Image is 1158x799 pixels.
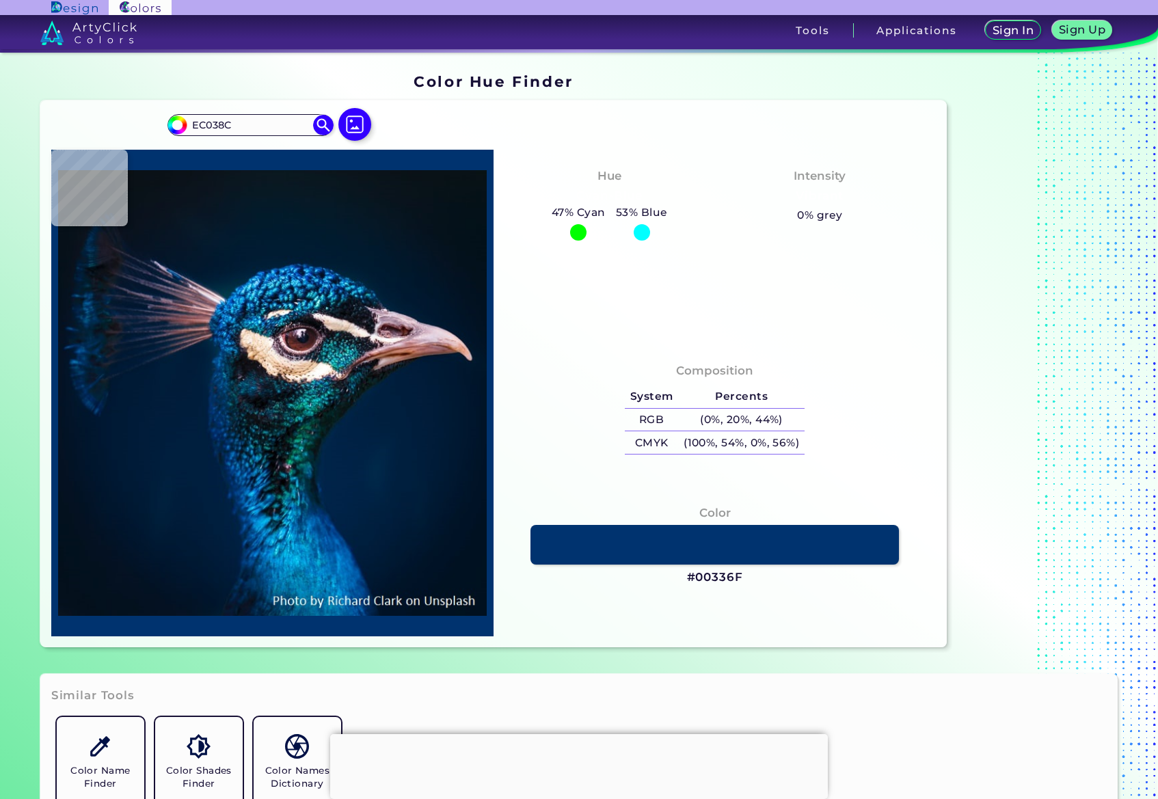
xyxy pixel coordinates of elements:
h4: Intensity [794,166,846,186]
a: Sign In [988,22,1038,39]
h3: Tools [796,25,829,36]
h5: Sign Up [1061,25,1103,35]
a: Sign Up [1055,22,1109,39]
img: icon_color_shades.svg [187,734,211,758]
h5: CMYK [625,431,678,454]
img: icon picture [338,108,371,141]
img: img_pavlin.jpg [58,157,487,629]
h5: Color Names Dictionary [259,764,336,790]
h5: 53% Blue [610,204,673,221]
h3: #00336F [687,569,743,586]
h5: Color Name Finder [62,764,139,790]
h3: Cyan-Blue [571,188,648,204]
img: logo_artyclick_colors_white.svg [40,21,137,45]
h5: Color Shades Finder [161,764,237,790]
h5: RGB [625,409,678,431]
img: icon_color_name_finder.svg [88,734,112,758]
h5: Sign In [995,25,1032,36]
h5: Percents [678,385,805,408]
h1: Color Hue Finder [414,71,573,92]
h5: System [625,385,678,408]
h3: Similar Tools [51,688,135,704]
h4: Hue [597,166,621,186]
img: icon search [313,115,334,135]
iframe: Advertisement [952,68,1123,653]
h5: (100%, 54%, 0%, 56%) [678,431,805,454]
h3: Vibrant [790,188,850,204]
h4: Composition [676,361,753,381]
input: type color.. [187,116,314,134]
h5: 0% grey [797,206,842,224]
h4: Color [699,503,731,523]
h3: Applications [876,25,956,36]
img: icon_color_names_dictionary.svg [285,734,309,758]
h5: 47% Cyan [546,204,610,221]
img: ArtyClick Design logo [51,1,97,14]
h5: (0%, 20%, 44%) [678,409,805,431]
iframe: Advertisement [330,734,828,796]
